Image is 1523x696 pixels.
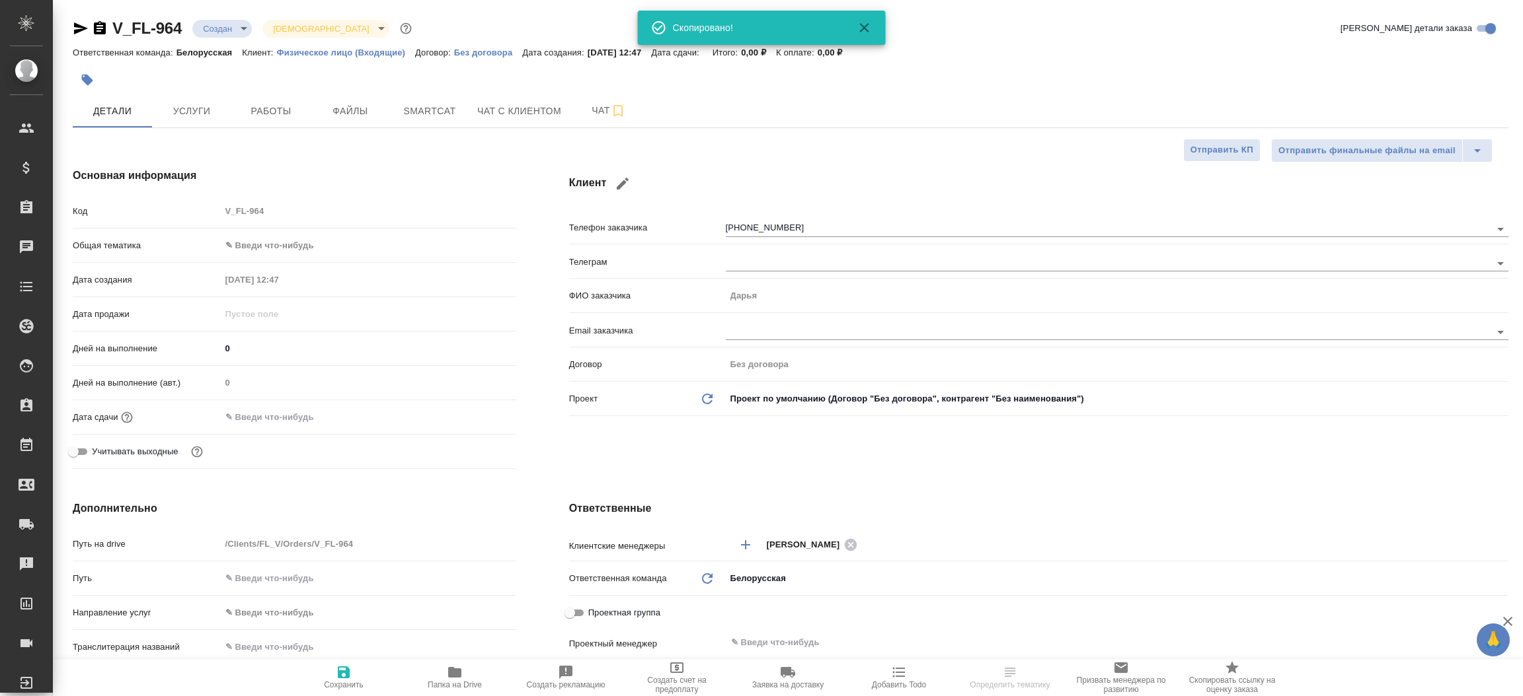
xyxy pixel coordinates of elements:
p: Проектный менеджер [569,637,726,650]
p: Путь на drive [73,538,221,551]
p: Дней на выполнение (авт.) [73,376,221,390]
a: V_FL-964 [112,19,182,37]
span: 🙏 [1482,626,1504,654]
button: Создать рекламацию [510,659,621,696]
p: Дата сдачи [73,411,118,424]
div: ✎ Введи что-нибудь [221,602,516,624]
a: Физическое лицо (Входящие) [276,46,415,57]
input: Пустое поле [221,201,516,221]
p: Договор: [415,48,454,57]
input: ✎ Введи что-нибудь [730,635,1460,650]
p: Email заказчика [569,324,726,337]
p: Дней на выполнение [73,342,221,355]
button: Сохранить [288,659,399,696]
button: Доп статусы указывают на важность/срочность заказа [397,20,414,37]
button: Open [1491,220,1510,238]
input: Пустое поле [221,534,516,553]
span: Отправить финальные файлы на email [1278,143,1456,158]
button: 🙏 [1477,623,1510,656]
button: Если добавить услуги и заполнить их объемом, то дата рассчитается автоматически [118,409,136,426]
div: [PERSON_NAME] [767,536,862,553]
button: Добавить менеджера [730,529,761,561]
button: Open [1491,323,1510,341]
button: Отправить КП [1183,139,1261,162]
button: Выбери, если сб и вс нужно считать рабочими днями для выполнения заказа. [188,443,206,460]
div: Создан [192,20,252,38]
button: Определить тематику [955,659,1066,696]
div: ✎ Введи что-нибудь [225,239,500,252]
input: ✎ Введи что-нибудь [221,637,516,656]
p: Дата сдачи: [651,48,702,57]
button: Папка на Drive [399,659,510,696]
p: 0,00 ₽ [741,48,776,57]
p: Дата создания: [522,48,587,57]
p: Код [73,205,221,218]
span: Smartcat [398,103,461,120]
span: Определить тематику [970,680,1050,689]
p: К оплате: [776,48,818,57]
span: Детали [81,103,144,120]
p: Путь [73,572,221,585]
p: 0,00 ₽ [818,48,853,57]
div: Проект по умолчанию (Договор "Без договора", контрагент "Без наименования") [726,388,1508,410]
p: Дата создания [73,273,221,287]
span: Чат с клиентом [477,103,561,120]
p: Транслитерация названий [73,641,221,654]
p: Телеграм [569,256,726,269]
span: Проектная группа [588,606,660,619]
button: Добавить Todo [843,659,955,696]
p: Телефон заказчика [569,221,726,234]
button: Open [1501,543,1504,546]
span: Отправить КП [1191,143,1253,158]
span: Призвать менеджера по развитию [1074,676,1169,694]
p: Итого: [713,48,741,57]
a: Без договора [454,46,523,57]
input: Пустое поле [221,304,336,324]
input: Пустое поле [221,270,336,289]
button: Закрыть [849,20,880,36]
span: Сохранить [324,680,364,689]
div: ✎ Введи что-нибудь [221,234,516,257]
button: Добавить тэг [73,65,102,94]
input: ✎ Введи что-нибудь [221,569,516,588]
span: Заявка на доставку [752,680,824,689]
svg: Подписаться [610,103,626,119]
input: ✎ Введи что-нибудь [221,407,336,427]
input: ✎ Введи что-нибудь [221,339,516,358]
span: [PERSON_NAME] детали заказа [1341,22,1472,35]
p: Физическое лицо (Входящие) [276,48,415,57]
button: Скопировать ссылку [92,20,108,36]
input: Пустое поле [221,373,516,392]
span: Создать счет на предоплату [629,676,724,694]
span: Папка на Drive [428,680,482,689]
p: [DATE] 12:47 [588,48,652,57]
p: Проект [569,392,598,405]
p: ФИО заказчика [569,289,726,302]
button: Создан [199,23,236,34]
button: Создать счет на предоплату [621,659,732,696]
p: Белорусская [176,48,243,57]
span: Учитывать выходные [92,445,178,458]
div: split button [1271,139,1493,162]
button: Отправить финальные файлы на email [1271,139,1463,162]
p: Клиентские менеджеры [569,539,726,553]
p: Общая тематика [73,239,221,252]
div: Скопировано! [673,21,838,34]
span: Создать рекламацию [527,680,605,689]
button: Скопировать ссылку для ЯМессенджера [73,20,89,36]
button: Open [1491,254,1510,273]
span: [PERSON_NAME] [767,538,848,551]
span: Добавить Todo [872,680,926,689]
span: Чат [577,102,641,119]
button: Скопировать ссылку на оценку заказа [1177,659,1288,696]
p: Дата продажи [73,308,221,321]
p: Клиент: [242,48,276,57]
button: [DEMOGRAPHIC_DATA] [269,23,373,34]
h4: Клиент [569,168,1508,199]
span: Скопировать ссылку на оценку заказа [1185,676,1280,694]
h4: Основная информация [73,168,516,184]
p: Направление услуг [73,606,221,619]
input: Пустое поле [726,286,1508,305]
p: Договор [569,358,726,371]
p: Без договора [454,48,523,57]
